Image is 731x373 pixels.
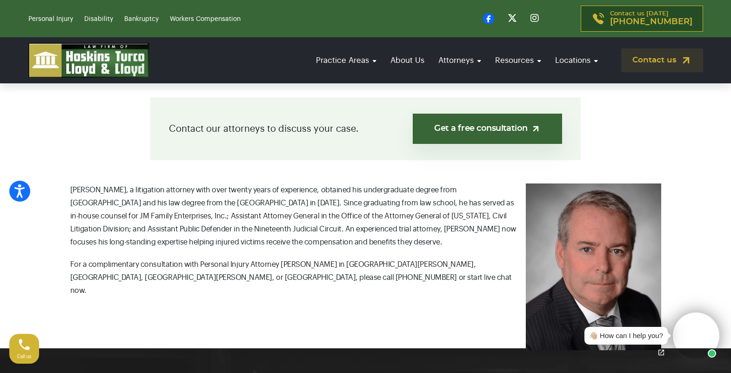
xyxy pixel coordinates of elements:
p: [PERSON_NAME], a litigation attorney with over twenty years of experience, obtained his undergrad... [70,183,661,249]
a: Resources [490,47,546,74]
img: logo [28,43,149,78]
a: Attorneys [434,47,486,74]
p: For a complimentary consultation with Personal Injury Attorney [PERSON_NAME] in [GEOGRAPHIC_DATA]... [70,258,661,297]
a: Contact us [621,48,703,72]
span: [PHONE_NUMBER] [610,17,692,27]
a: Open chat [651,343,671,362]
a: Get a free consultation [413,114,562,144]
img: Kiernan P Moylan [526,183,661,350]
a: Practice Areas [311,47,381,74]
a: Disability [84,16,113,22]
a: Locations [550,47,603,74]
img: arrow-up-right-light.svg [531,124,541,134]
p: Contact us [DATE] [610,11,692,27]
a: Contact us [DATE][PHONE_NUMBER] [581,6,703,32]
div: 👋🏼 How can I help you? [589,331,663,341]
a: Bankruptcy [124,16,159,22]
a: Personal Injury [28,16,73,22]
a: Workers Compensation [170,16,241,22]
a: About Us [386,47,429,74]
span: Call us [17,354,32,359]
div: Contact our attorneys to discuss your case. [150,97,581,160]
